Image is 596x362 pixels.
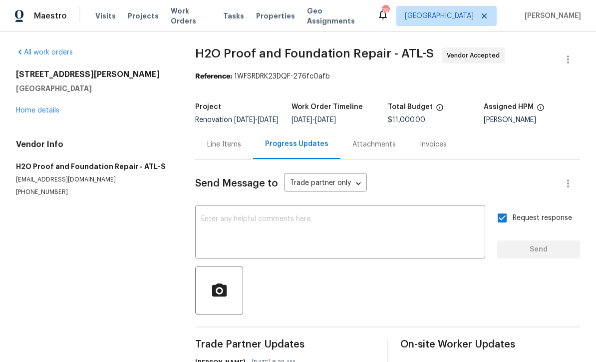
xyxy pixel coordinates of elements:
[292,116,312,123] span: [DATE]
[484,116,580,123] div: [PERSON_NAME]
[128,11,159,21] span: Projects
[284,175,367,192] div: Trade partner only
[234,116,279,123] span: -
[16,83,171,93] h5: [GEOGRAPHIC_DATA]
[195,47,434,59] span: H2O Proof and Foundation Repair - ATL-S
[265,139,328,149] div: Progress Updates
[292,103,363,110] h5: Work Order Timeline
[223,12,244,19] span: Tasks
[16,69,171,79] h2: [STREET_ADDRESS][PERSON_NAME]
[315,116,336,123] span: [DATE]
[537,103,545,116] span: The hpm assigned to this work order.
[307,6,365,26] span: Geo Assignments
[447,50,504,60] span: Vendor Accepted
[513,213,572,223] span: Request response
[207,139,241,149] div: Line Items
[256,11,295,21] span: Properties
[382,6,389,16] div: 79
[95,11,116,21] span: Visits
[16,139,171,149] h4: Vendor Info
[420,139,447,149] div: Invoices
[484,103,534,110] h5: Assigned HPM
[436,103,444,116] span: The total cost of line items that have been proposed by Opendoor. This sum includes line items th...
[195,178,278,188] span: Send Message to
[405,11,474,21] span: [GEOGRAPHIC_DATA]
[195,339,375,349] span: Trade Partner Updates
[195,73,232,80] b: Reference:
[258,116,279,123] span: [DATE]
[16,107,59,114] a: Home details
[16,175,171,184] p: [EMAIL_ADDRESS][DOMAIN_NAME]
[195,71,580,81] div: 1WFSRDRK23DQF-276fc0afb
[352,139,396,149] div: Attachments
[292,116,336,123] span: -
[16,188,171,196] p: [PHONE_NUMBER]
[388,103,433,110] h5: Total Budget
[400,339,580,349] span: On-site Worker Updates
[171,6,211,26] span: Work Orders
[521,11,581,21] span: [PERSON_NAME]
[195,116,279,123] span: Renovation
[16,161,171,171] h5: H2O Proof and Foundation Repair - ATL-S
[16,49,73,56] a: All work orders
[34,11,67,21] span: Maestro
[234,116,255,123] span: [DATE]
[388,116,425,123] span: $11,000.00
[195,103,221,110] h5: Project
